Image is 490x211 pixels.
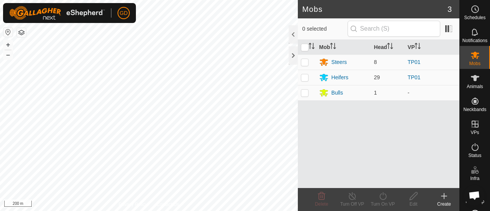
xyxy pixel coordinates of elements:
p-sorticon: Activate to sort [415,44,421,50]
span: Delete [315,201,328,207]
button: Reset Map [3,28,13,37]
div: Edit [398,201,429,208]
span: GD [120,9,128,17]
div: Steers [332,58,347,66]
p-sorticon: Activate to sort [309,44,315,50]
th: Mob [316,40,371,55]
span: Status [468,153,481,158]
p-sorticon: Activate to sort [387,44,393,50]
span: VPs [470,130,479,135]
input: Search (S) [348,21,440,37]
div: Heifers [332,74,348,82]
span: 29 [374,74,380,80]
a: Privacy Policy [119,201,147,208]
button: Map Layers [17,28,26,37]
span: Neckbands [463,107,486,112]
div: Turn Off VP [337,201,367,208]
div: Bulls [332,89,343,97]
span: Animals [467,84,483,89]
th: VP [405,40,459,55]
button: + [3,40,13,49]
span: 0 selected [302,25,348,33]
span: Notifications [462,38,487,43]
div: Create [429,201,459,208]
button: – [3,50,13,59]
a: TP01 [408,59,420,65]
span: Infra [470,176,479,181]
div: Turn On VP [367,201,398,208]
span: Schedules [464,15,485,20]
p-sorticon: Activate to sort [330,44,336,50]
th: Head [371,40,405,55]
span: Mobs [469,61,480,66]
span: Heatmap [465,199,484,204]
a: Contact Us [156,201,179,208]
td: - [405,85,459,100]
span: 3 [448,3,452,15]
h2: Mobs [302,5,448,14]
img: Gallagher Logo [9,6,105,20]
a: TP01 [408,74,420,80]
span: 8 [374,59,377,65]
div: Open chat [464,185,485,206]
span: 1 [374,90,377,96]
